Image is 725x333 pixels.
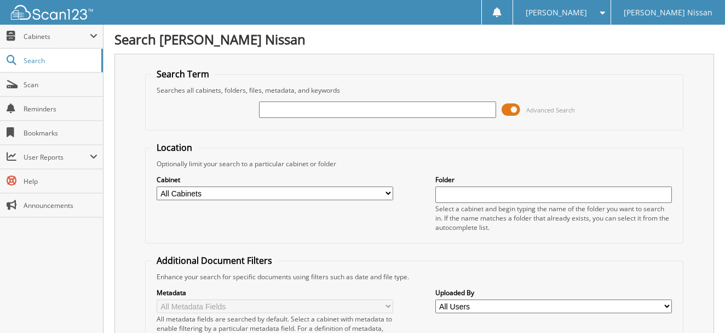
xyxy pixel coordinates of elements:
[624,9,712,16] span: [PERSON_NAME] Nissan
[157,175,394,184] label: Cabinet
[151,255,278,267] legend: Additional Document Filters
[151,68,215,80] legend: Search Term
[24,80,97,89] span: Scan
[24,201,97,210] span: Announcements
[114,30,714,48] h1: Search [PERSON_NAME] Nissan
[526,9,587,16] span: [PERSON_NAME]
[526,106,575,114] span: Advanced Search
[24,104,97,114] span: Reminders
[151,159,678,168] div: Optionally limit your search to a particular cabinet or folder
[24,32,90,41] span: Cabinets
[435,204,672,232] div: Select a cabinet and begin typing the name of the folder you want to search in. If the name match...
[151,272,678,281] div: Enhance your search for specific documents using filters such as date and file type.
[24,177,97,186] span: Help
[11,5,93,20] img: scan123-logo-white.svg
[435,175,672,184] label: Folder
[24,56,96,65] span: Search
[151,86,678,95] div: Searches all cabinets, folders, files, metadata, and keywords
[157,288,394,297] label: Metadata
[435,288,672,297] label: Uploaded By
[24,153,90,162] span: User Reports
[24,128,97,138] span: Bookmarks
[151,142,198,154] legend: Location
